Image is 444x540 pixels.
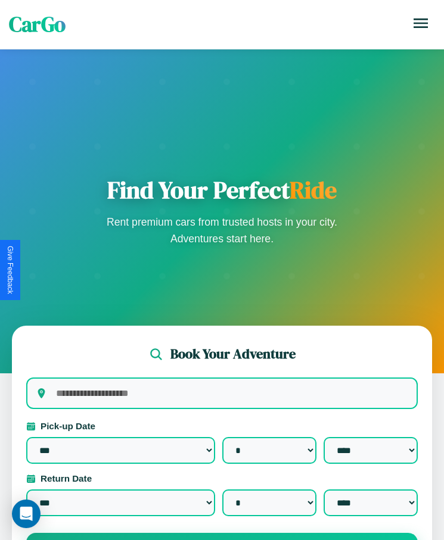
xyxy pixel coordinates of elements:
span: CarGo [9,10,66,39]
p: Rent premium cars from trusted hosts in your city. Adventures start here. [103,214,341,247]
h1: Find Your Perfect [103,176,341,204]
span: Ride [290,174,337,206]
div: Give Feedback [6,246,14,294]
label: Pick-up Date [26,421,418,431]
div: Open Intercom Messenger [12,500,41,528]
label: Return Date [26,473,418,483]
h2: Book Your Adventure [170,345,296,363]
